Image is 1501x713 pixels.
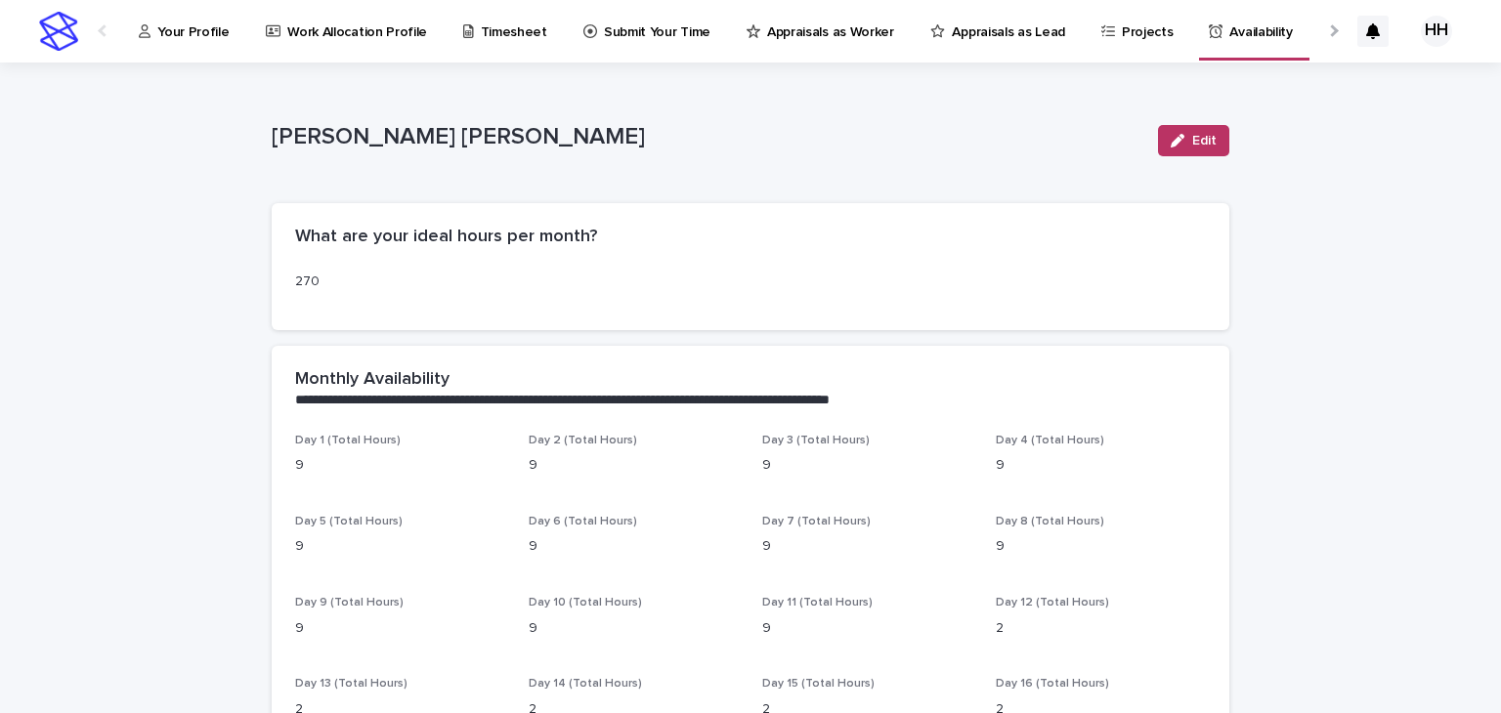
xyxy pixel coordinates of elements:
span: Day 16 (Total Hours) [996,678,1109,690]
p: 9 [529,455,739,476]
p: 9 [529,618,739,639]
img: stacker-logo-s-only.png [39,12,78,51]
span: Day 1 (Total Hours) [295,435,401,446]
span: Day 5 (Total Hours) [295,516,403,527]
span: Day 10 (Total Hours) [529,597,642,608]
span: Day 9 (Total Hours) [295,597,404,608]
div: HH [1421,16,1452,47]
span: Day 7 (Total Hours) [762,516,871,527]
p: 9 [295,536,505,557]
p: 9 [295,618,505,639]
span: Day 12 (Total Hours) [996,597,1109,608]
p: 270 [295,272,1206,292]
span: Day 4 (Total Hours) [996,435,1104,446]
span: Day 13 (Total Hours) [295,678,407,690]
span: Day 15 (Total Hours) [762,678,875,690]
span: Edit [1192,134,1217,147]
p: 9 [996,536,1206,557]
h2: Monthly Availability [295,369,450,391]
span: Day 2 (Total Hours) [529,435,637,446]
span: Day 3 (Total Hours) [762,435,870,446]
p: 9 [762,618,972,639]
p: 9 [762,455,972,476]
p: 9 [996,455,1206,476]
button: Edit [1158,125,1229,156]
p: 9 [529,536,739,557]
h2: What are your ideal hours per month? [295,227,597,248]
p: 2 [996,618,1206,639]
span: Day 11 (Total Hours) [762,597,873,608]
p: 9 [295,455,505,476]
span: Day 6 (Total Hours) [529,516,637,527]
span: Day 8 (Total Hours) [996,516,1104,527]
p: 9 [762,536,972,557]
p: [PERSON_NAME] [PERSON_NAME] [272,123,1142,151]
span: Day 14 (Total Hours) [529,678,642,690]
